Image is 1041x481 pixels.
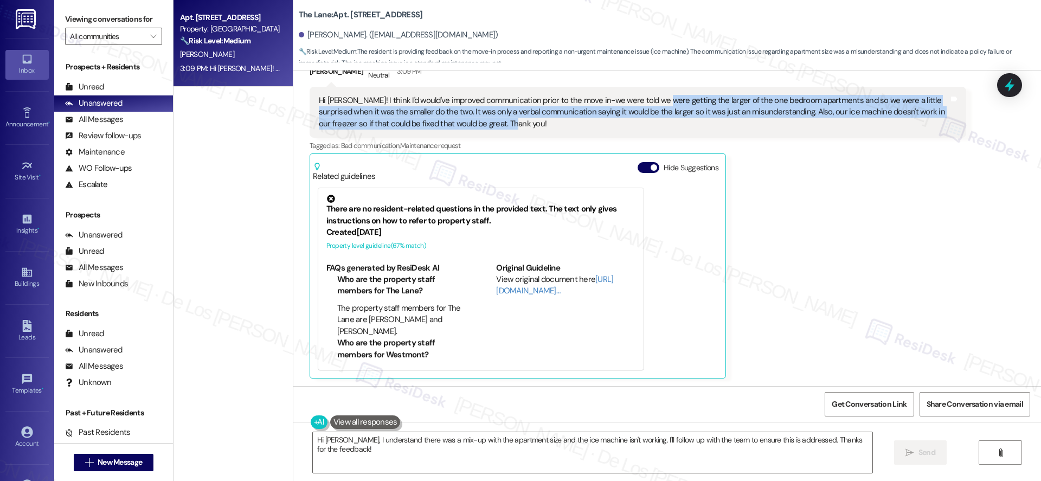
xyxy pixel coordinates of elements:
[313,432,872,473] textarea: Hi [PERSON_NAME], I understand there was a mix-up with the apartment size and the ice machine isn...
[70,28,145,45] input: All communities
[65,427,131,438] div: Past Residents
[319,95,949,130] div: Hi [PERSON_NAME]! I think I'd would've improved communication prior to the move in-we were told w...
[299,9,423,21] b: The Lane: Apt. [STREET_ADDRESS]
[54,407,173,419] div: Past + Future Residents
[997,448,1005,457] i: 
[5,50,49,79] a: Inbox
[299,46,1041,69] span: : The resident is providing feedback on the move-in process and reporting a non-urgent maintenanc...
[5,263,49,292] a: Buildings
[337,337,466,361] li: Who are the property staff members for Westmont?
[85,458,93,467] i: 
[394,66,421,77] div: 3:09 PM
[54,209,173,221] div: Prospects
[65,328,104,339] div: Unread
[313,162,376,182] div: Related guidelines
[496,274,613,296] a: [URL][DOMAIN_NAME]…
[496,262,560,273] b: Original Guideline
[832,399,907,410] span: Get Conversation Link
[65,146,125,158] div: Maintenance
[366,60,391,83] div: Neutral
[326,195,635,227] div: There are no resident-related questions in the provided text. The text only gives instructions on...
[65,262,123,273] div: All Messages
[496,274,635,297] div: View original document here
[326,240,635,252] div: Property level guideline ( 67 % match)
[341,141,400,150] span: Bad communication ,
[310,138,966,153] div: Tagged as:
[65,229,123,241] div: Unanswered
[918,447,935,458] span: Send
[74,454,154,471] button: New Message
[65,81,104,93] div: Unread
[299,47,356,56] strong: 🔧 Risk Level: Medium
[65,344,123,356] div: Unanswered
[920,392,1030,416] button: Share Conversation via email
[16,9,38,29] img: ResiDesk Logo
[326,227,635,238] div: Created [DATE]
[5,317,49,346] a: Leads
[39,172,41,179] span: •
[299,29,498,41] div: [PERSON_NAME]. ([EMAIL_ADDRESS][DOMAIN_NAME])
[65,11,162,28] label: Viewing conversations for
[180,36,250,46] strong: 🔧 Risk Level: Medium
[337,303,466,337] li: The property staff members for The Lane are [PERSON_NAME] and [PERSON_NAME].
[37,225,39,233] span: •
[927,399,1023,410] span: Share Conversation via email
[905,448,914,457] i: 
[65,130,141,142] div: Review follow-ups
[48,119,50,126] span: •
[180,12,280,23] div: Apt. [STREET_ADDRESS]
[150,32,156,41] i: 
[65,246,104,257] div: Unread
[180,23,280,35] div: Property: [GEOGRAPHIC_DATA]
[65,114,123,125] div: All Messages
[326,262,439,273] b: FAQs generated by ResiDesk AI
[5,210,49,239] a: Insights •
[337,274,466,297] li: Who are the property staff members for The Lane?
[5,157,49,186] a: Site Visit •
[65,98,123,109] div: Unanswered
[54,308,173,319] div: Residents
[65,179,107,190] div: Escalate
[664,162,718,174] label: Hide Suggestions
[42,385,43,393] span: •
[65,361,123,372] div: All Messages
[65,278,128,290] div: New Inbounds
[180,49,234,59] span: [PERSON_NAME]
[65,163,132,174] div: WO Follow-ups
[400,141,461,150] span: Maintenance request
[54,61,173,73] div: Prospects + Residents
[98,457,142,468] span: New Message
[894,440,947,465] button: Send
[65,377,111,388] div: Unknown
[310,60,966,87] div: [PERSON_NAME]
[5,370,49,399] a: Templates •
[825,392,914,416] button: Get Conversation Link
[5,423,49,452] a: Account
